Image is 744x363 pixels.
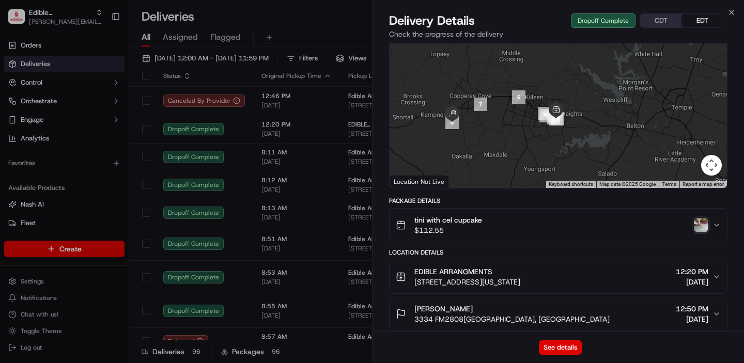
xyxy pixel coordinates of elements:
a: 📗Knowledge Base [6,146,83,164]
span: API Documentation [98,150,166,160]
img: Nash [10,10,31,31]
span: Map data ©2025 Google [599,181,656,187]
div: 7 [474,98,487,111]
button: Map camera controls [701,155,722,176]
button: tini with cel cupcake$112.55photo_proof_of_delivery image [390,209,727,242]
button: EDT [681,14,723,27]
button: [PERSON_NAME]3334 FM2808[GEOGRAPHIC_DATA], [GEOGRAPHIC_DATA]12:50 PM[DATE] [390,297,727,330]
div: We're available if you need us! [35,109,131,117]
div: 💻 [87,151,96,159]
button: EDIBLE ARRANGMENTS[STREET_ADDRESS][US_STATE]12:20 PM[DATE] [390,260,727,293]
a: Terms (opens in new tab) [662,181,676,187]
span: 3334 FM2808[GEOGRAPHIC_DATA], [GEOGRAPHIC_DATA] [414,314,610,324]
div: 6 [512,90,525,104]
button: CDT [640,14,681,27]
button: Keyboard shortcuts [549,181,593,188]
span: tini with cel cupcake [414,215,482,225]
div: 8 [445,116,459,129]
span: 12:20 PM [676,266,708,277]
span: Pylon [103,175,125,183]
div: Package Details [389,197,727,205]
span: 12:50 PM [676,304,708,314]
img: Google [392,175,426,188]
a: Report a map error [683,181,724,187]
a: Open this area in Google Maps (opens a new window) [392,175,426,188]
input: Got a question? Start typing here... [27,67,186,77]
button: See details [539,340,582,355]
div: 4 [551,112,564,125]
img: 1736555255976-a54dd68f-1ca7-489b-9aae-adbdc363a1c4 [10,99,29,117]
p: Check the progress of the delivery [389,29,727,39]
span: $112.55 [414,225,482,235]
div: Location Not Live [390,175,449,188]
p: Welcome 👋 [10,41,188,58]
span: [STREET_ADDRESS][US_STATE] [414,277,520,287]
span: EDIBLE ARRANGMENTS [414,266,492,277]
div: 5 [538,107,551,120]
span: [DATE] [676,314,708,324]
div: 📗 [10,151,19,159]
a: Powered byPylon [73,175,125,183]
div: Start new chat [35,99,169,109]
button: Start new chat [176,102,188,114]
span: [PERSON_NAME] [414,304,473,314]
span: [DATE] [676,277,708,287]
div: Location Details [389,248,727,257]
a: 💻API Documentation [83,146,170,164]
img: photo_proof_of_delivery image [694,218,708,232]
span: Delivery Details [389,12,475,29]
span: Knowledge Base [21,150,79,160]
